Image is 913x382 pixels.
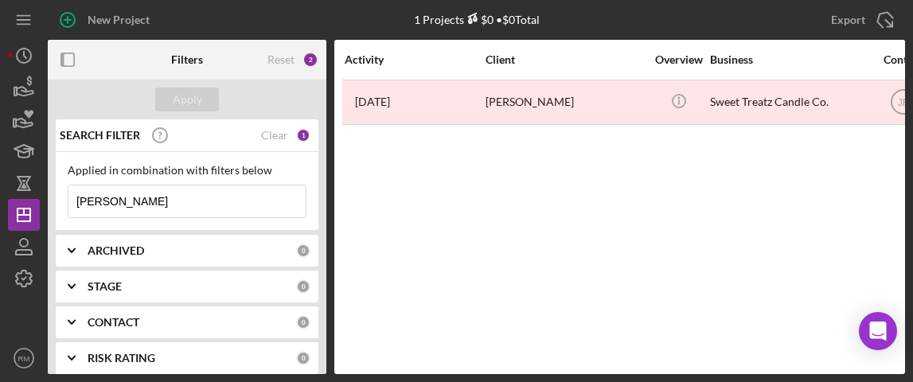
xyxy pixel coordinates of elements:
[859,312,897,350] div: Open Intercom Messenger
[296,128,310,142] div: 1
[48,4,166,36] button: New Project
[261,129,288,142] div: Clear
[296,315,310,329] div: 0
[815,4,905,36] button: Export
[355,95,390,108] time: 2024-07-15 20:00
[296,244,310,258] div: 0
[649,53,708,66] div: Overview
[88,316,139,329] b: CONTACT
[302,52,318,68] div: 2
[88,244,144,257] b: ARCHIVED
[296,279,310,294] div: 0
[897,97,909,108] text: JR
[8,342,40,374] button: RM
[710,81,869,123] div: Sweet Treatz Candle Co.
[68,164,306,177] div: Applied in combination with filters below
[414,13,540,26] div: 1 Projects • $0 Total
[155,88,219,111] button: Apply
[173,88,202,111] div: Apply
[88,352,155,364] b: RISK RATING
[464,13,494,26] div: $0
[267,53,295,66] div: Reset
[88,280,122,293] b: STAGE
[345,53,484,66] div: Activity
[60,129,140,142] b: SEARCH FILTER
[18,354,30,363] text: RM
[296,351,310,365] div: 0
[171,53,203,66] b: Filters
[486,53,645,66] div: Client
[486,81,645,123] div: [PERSON_NAME]
[710,53,869,66] div: Business
[831,4,865,36] div: Export
[88,4,150,36] div: New Project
